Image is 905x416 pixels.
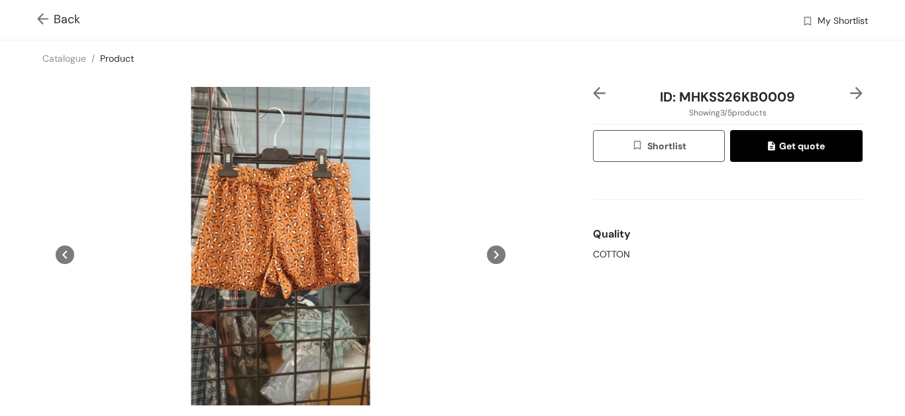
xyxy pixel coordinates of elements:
span: Showing 3 / 5 products [689,107,767,119]
div: Quality [593,221,863,247]
img: wishlist [631,139,647,154]
span: Back [37,11,80,29]
img: left [593,87,606,100]
span: ID: MHKSS26KB0009 [660,88,795,105]
button: quoteGet quote [730,130,863,162]
span: Shortlist [631,139,686,154]
a: Catalogue [42,52,86,64]
span: / [91,52,95,64]
button: wishlistShortlist [593,130,725,162]
span: My Shortlist [818,14,868,30]
div: COTTON [593,247,863,261]
img: wishlist [802,15,814,29]
img: right [850,87,863,100]
img: quote [768,141,779,153]
span: Get quote [768,139,825,153]
a: Product [100,52,134,64]
img: Go back [37,13,54,27]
